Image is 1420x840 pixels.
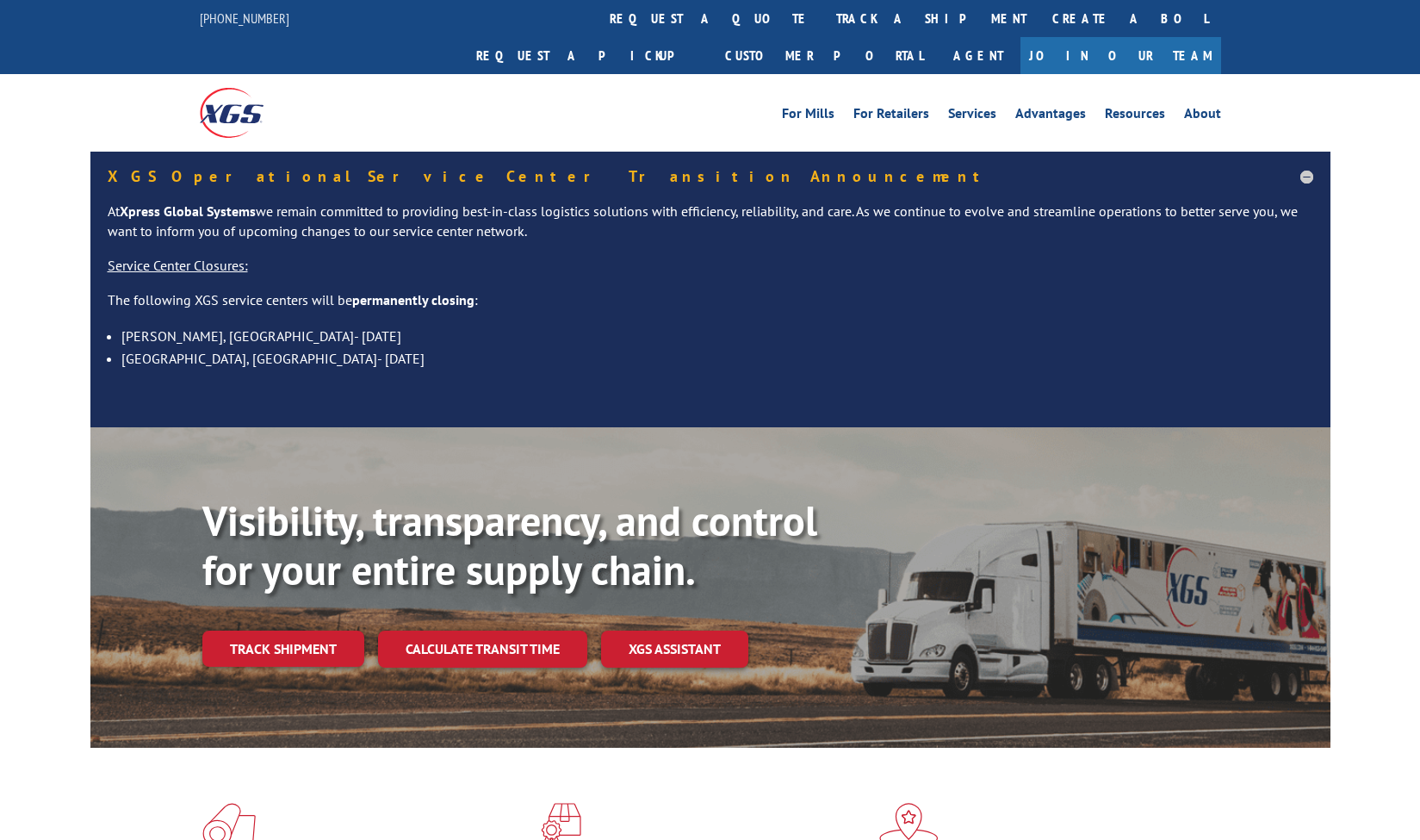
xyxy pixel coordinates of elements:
h5: XGS Operational Service Center Transition Announcement [108,169,1313,184]
p: The following XGS service centers will be : [108,290,1313,325]
li: [GEOGRAPHIC_DATA], [GEOGRAPHIC_DATA]- [DATE] [121,347,1313,370]
li: [PERSON_NAME], [GEOGRAPHIC_DATA]- [DATE] [121,325,1313,347]
strong: permanently closing [352,291,474,308]
a: For Mills [782,107,834,126]
a: Customer Portal [712,37,936,74]
a: Calculate transit time [378,631,587,668]
strong: Xpress Global Systems [120,202,256,220]
a: [PHONE_NUMBER] [200,9,289,27]
a: Resources [1105,107,1165,126]
a: Track shipment [202,631,364,667]
a: Agent [936,37,1020,74]
b: Visibility, transparency, and control for your entire supply chain. [202,494,817,597]
a: For Retailers [853,107,929,126]
a: Request a pickup [463,37,712,74]
a: Advantages [1015,107,1086,126]
p: At we remain committed to providing best-in-class logistics solutions with efficiency, reliabilit... [108,202,1313,257]
a: Services [948,107,996,126]
a: XGS ASSISTANT [601,631,748,668]
u: Service Center Closures: [108,257,248,274]
a: Join Our Team [1020,37,1221,74]
a: About [1184,107,1221,126]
